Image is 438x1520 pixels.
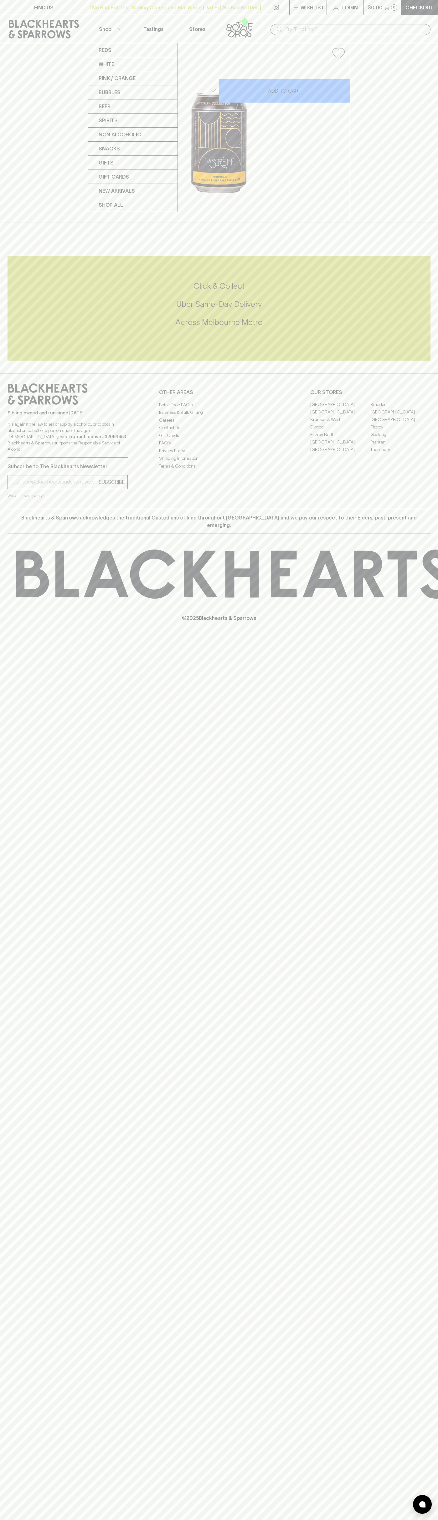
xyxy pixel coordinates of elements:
[419,1501,425,1507] img: bubble-icon
[99,89,121,96] p: Bubbles
[99,173,129,180] p: Gift Cards
[88,128,178,142] a: Non Alcoholic
[88,170,178,184] a: Gift Cards
[99,131,141,138] p: Non Alcoholic
[88,99,178,114] a: Beer
[88,57,178,71] a: White
[88,184,178,198] a: New Arrivals
[99,201,123,209] p: SHOP ALL
[88,142,178,156] a: Snacks
[99,117,118,124] p: Spirits
[88,85,178,99] a: Bubbles
[88,114,178,128] a: Spirits
[99,187,135,195] p: New Arrivals
[99,60,114,68] p: White
[88,156,178,170] a: Gifts
[88,71,178,85] a: Pink / Orange
[99,159,114,166] p: Gifts
[88,43,178,57] a: Reds
[88,198,178,212] a: SHOP ALL
[99,103,111,110] p: Beer
[99,46,111,54] p: Reds
[99,145,120,152] p: Snacks
[99,74,136,82] p: Pink / Orange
